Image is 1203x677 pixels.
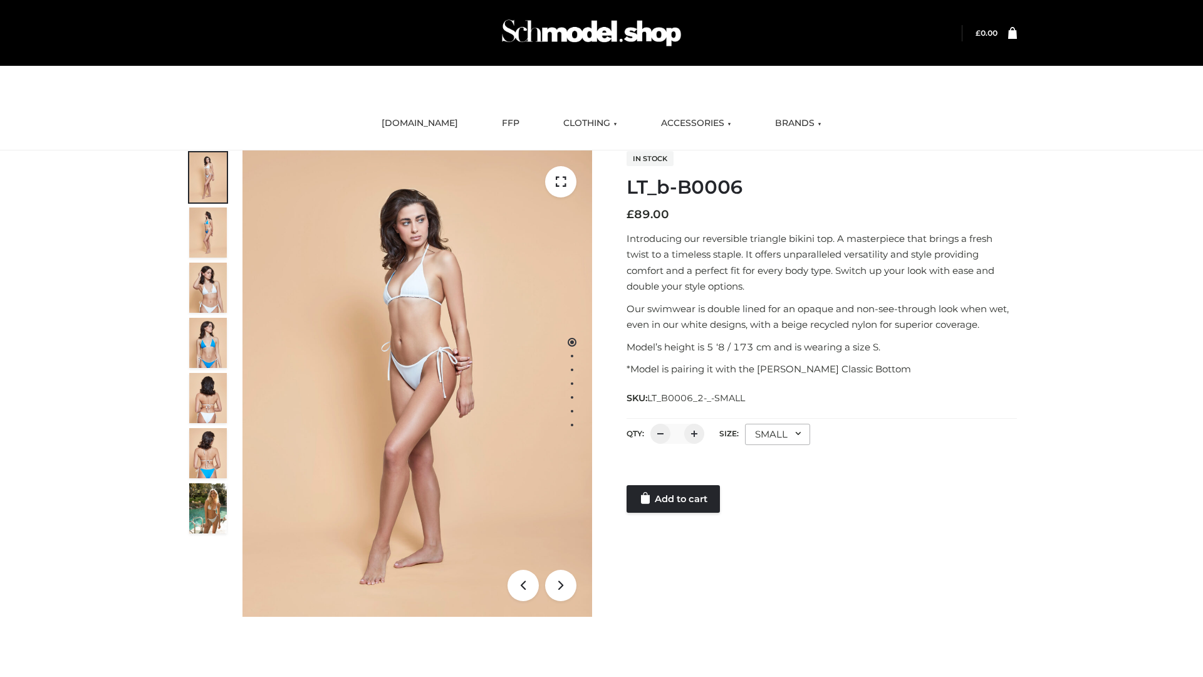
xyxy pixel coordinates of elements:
[189,373,227,423] img: ArielClassicBikiniTop_CloudNine_AzureSky_OW114ECO_7-scaled.jpg
[627,361,1017,377] p: *Model is pairing it with the [PERSON_NAME] Classic Bottom
[976,28,997,38] bdi: 0.00
[189,428,227,478] img: ArielClassicBikiniTop_CloudNine_AzureSky_OW114ECO_8-scaled.jpg
[627,176,1017,199] h1: LT_b-B0006
[976,28,997,38] a: £0.00
[766,110,831,137] a: BRANDS
[242,150,592,617] img: ArielClassicBikiniTop_CloudNine_AzureSky_OW114ECO_1
[627,151,674,166] span: In stock
[627,391,746,406] span: SKU:
[189,207,227,258] img: ArielClassicBikiniTop_CloudNine_AzureSky_OW114ECO_2-scaled.jpg
[554,110,627,137] a: CLOTHING
[627,339,1017,355] p: Model’s height is 5 ‘8 / 173 cm and is wearing a size S.
[627,301,1017,333] p: Our swimwear is double lined for an opaque and non-see-through look when wet, even in our white d...
[497,8,685,58] img: Schmodel Admin 964
[719,429,739,438] label: Size:
[627,231,1017,295] p: Introducing our reversible triangle bikini top. A masterpiece that brings a fresh twist to a time...
[627,207,669,221] bdi: 89.00
[372,110,467,137] a: [DOMAIN_NAME]
[627,429,644,438] label: QTY:
[652,110,741,137] a: ACCESSORIES
[745,424,810,445] div: SMALL
[189,318,227,368] img: ArielClassicBikiniTop_CloudNine_AzureSky_OW114ECO_4-scaled.jpg
[647,392,745,404] span: LT_B0006_2-_-SMALL
[627,485,720,513] a: Add to cart
[189,263,227,313] img: ArielClassicBikiniTop_CloudNine_AzureSky_OW114ECO_3-scaled.jpg
[189,152,227,202] img: ArielClassicBikiniTop_CloudNine_AzureSky_OW114ECO_1-scaled.jpg
[492,110,529,137] a: FFP
[189,483,227,533] img: Arieltop_CloudNine_AzureSky2.jpg
[976,28,981,38] span: £
[627,207,634,221] span: £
